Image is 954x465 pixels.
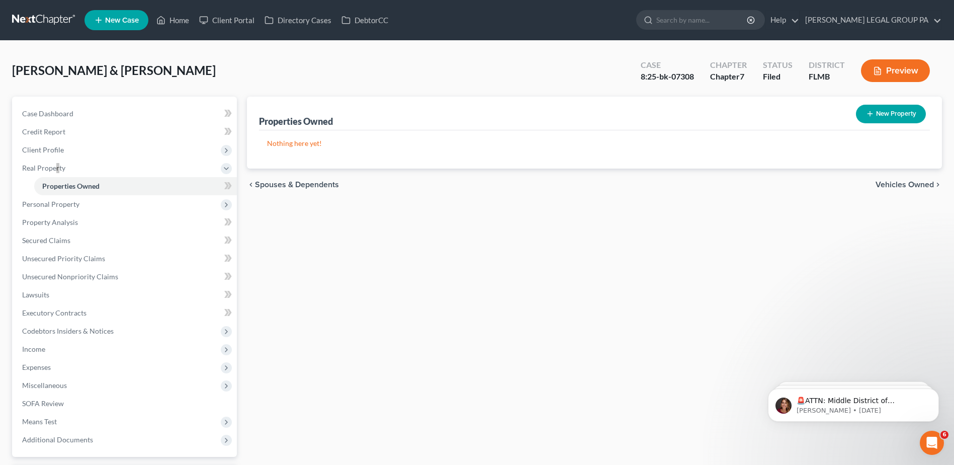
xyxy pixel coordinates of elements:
[876,181,942,189] button: Vehicles Owned chevron_right
[22,363,51,371] span: Expenses
[763,59,793,71] div: Status
[267,138,922,148] p: Nothing here yet!
[14,304,237,322] a: Executory Contracts
[105,17,139,24] span: New Case
[22,290,49,299] span: Lawsuits
[14,250,237,268] a: Unsecured Priority Claims
[255,181,339,189] span: Spouses & Dependents
[22,109,73,118] span: Case Dashboard
[22,254,105,263] span: Unsecured Priority Claims
[14,231,237,250] a: Secured Claims
[800,11,941,29] a: [PERSON_NAME] LEGAL GROUP PA
[920,431,944,455] iframe: Intercom live chat
[22,435,93,444] span: Additional Documents
[856,105,926,123] button: New Property
[44,39,174,48] p: Message from Katie, sent 3w ago
[259,11,336,29] a: Directory Cases
[876,181,934,189] span: Vehicles Owned
[34,177,237,195] a: Properties Owned
[22,218,78,226] span: Property Analysis
[934,181,942,189] i: chevron_right
[247,181,255,189] i: chevron_left
[14,268,237,286] a: Unsecured Nonpriority Claims
[809,71,845,83] div: FLMB
[710,59,747,71] div: Chapter
[22,127,65,136] span: Credit Report
[259,115,333,127] div: Properties Owned
[641,59,694,71] div: Case
[247,181,339,189] button: chevron_left Spouses & Dependents
[336,11,393,29] a: DebtorCC
[940,431,948,439] span: 6
[14,395,237,413] a: SOFA Review
[22,345,45,353] span: Income
[753,367,954,438] iframe: Intercom notifications message
[740,71,744,81] span: 7
[641,71,694,83] div: 8:25-bk-07308
[861,59,930,82] button: Preview
[656,11,748,29] input: Search by name...
[22,164,65,172] span: Real Property
[22,236,70,245] span: Secured Claims
[809,59,845,71] div: District
[710,71,747,83] div: Chapter
[22,381,67,390] span: Miscellaneous
[44,29,170,117] span: 🚨ATTN: Middle District of [US_STATE] The court has added a new Credit Counseling Field that we ne...
[22,308,86,317] span: Executory Contracts
[14,213,237,231] a: Property Analysis
[22,145,64,154] span: Client Profile
[22,327,114,335] span: Codebtors Insiders & Notices
[194,11,259,29] a: Client Portal
[151,11,194,29] a: Home
[14,286,237,304] a: Lawsuits
[22,272,118,281] span: Unsecured Nonpriority Claims
[14,105,237,123] a: Case Dashboard
[14,123,237,141] a: Credit Report
[22,200,79,208] span: Personal Property
[22,417,57,426] span: Means Test
[42,182,100,190] span: Properties Owned
[12,63,216,77] span: [PERSON_NAME] & [PERSON_NAME]
[765,11,799,29] a: Help
[763,71,793,83] div: Filed
[22,399,64,408] span: SOFA Review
